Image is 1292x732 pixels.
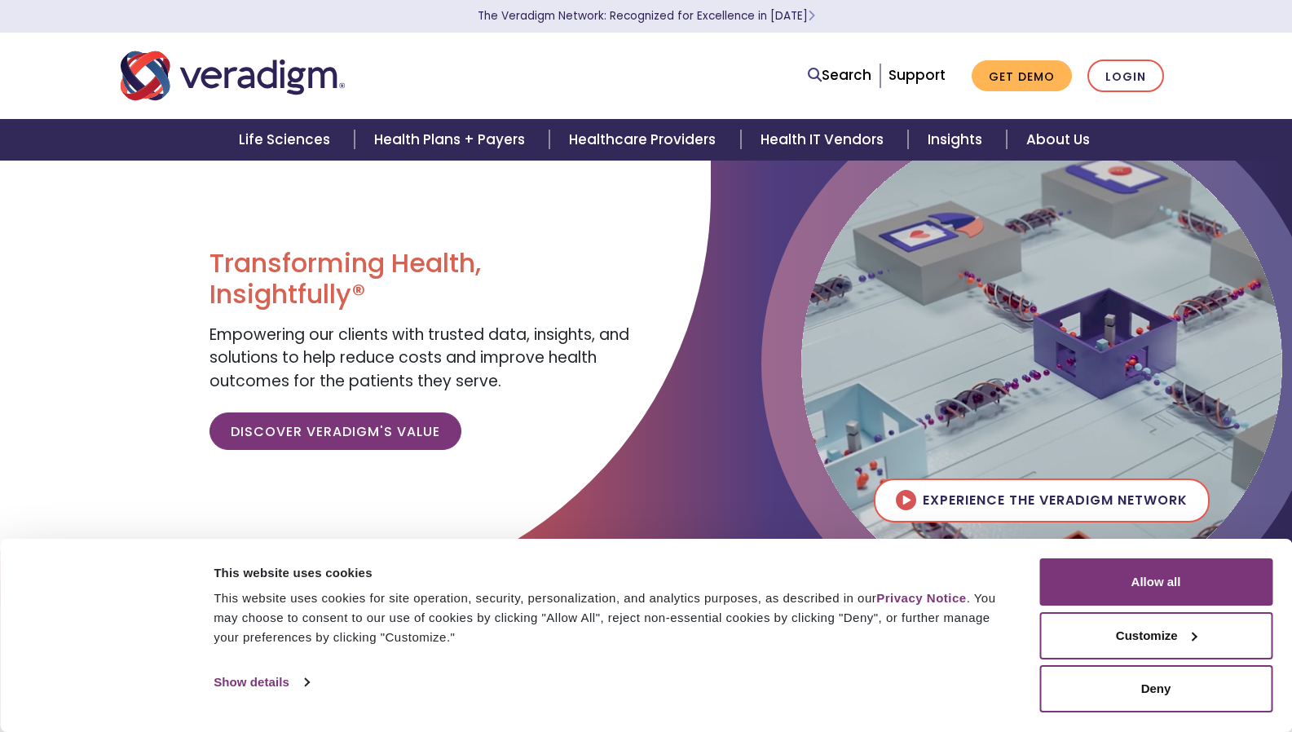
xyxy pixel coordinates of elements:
[1087,60,1164,93] a: Login
[1039,558,1272,606] button: Allow all
[808,64,871,86] a: Search
[1039,612,1272,659] button: Customize
[121,49,345,103] img: Veradigm logo
[209,248,633,311] h1: Transforming Health, Insightfully®
[889,65,946,85] a: Support
[876,591,966,605] a: Privacy Notice
[214,563,1003,583] div: This website uses cookies
[972,60,1072,92] a: Get Demo
[214,589,1003,647] div: This website uses cookies for site operation, security, personalization, and analytics purposes, ...
[908,119,1007,161] a: Insights
[219,119,355,161] a: Life Sciences
[209,324,629,392] span: Empowering our clients with trusted data, insights, and solutions to help reduce costs and improv...
[808,8,815,24] span: Learn More
[355,119,549,161] a: Health Plans + Payers
[741,119,908,161] a: Health IT Vendors
[478,8,815,24] a: The Veradigm Network: Recognized for Excellence in [DATE]Learn More
[1039,665,1272,712] button: Deny
[209,412,461,450] a: Discover Veradigm's Value
[214,670,308,695] a: Show details
[549,119,740,161] a: Healthcare Providers
[1007,119,1109,161] a: About Us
